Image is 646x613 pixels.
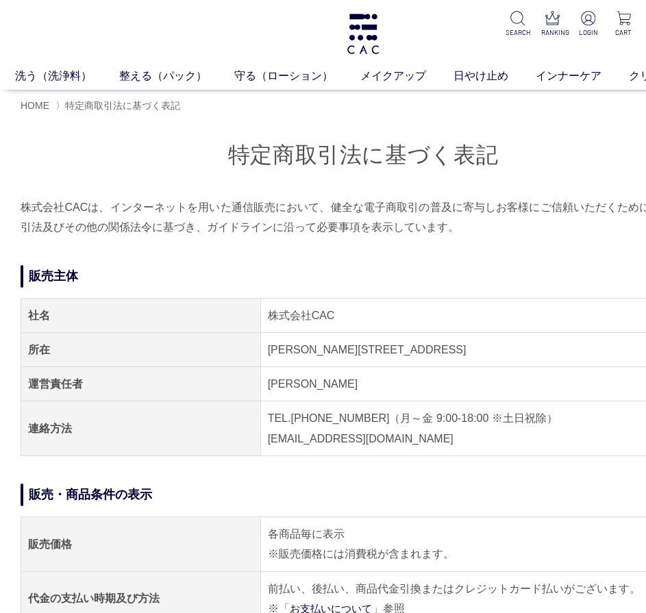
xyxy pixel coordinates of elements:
[65,100,180,111] span: 特定商取引法に基づく表記
[541,27,564,38] p: RANKING
[612,11,635,38] a: CART
[612,27,635,38] p: CART
[21,517,261,572] th: 販売価格
[506,11,528,38] a: SEARCH
[577,11,599,38] a: LOGIN
[21,332,261,366] th: 所在
[541,11,564,38] a: RANKING
[454,68,536,84] a: 日やけ止め
[234,68,360,84] a: 守る（ローション）
[536,68,629,84] a: インナーケア
[506,27,528,38] p: SEARCH
[21,298,261,332] th: 社名
[360,68,454,84] a: メイクアップ
[55,99,184,112] li: 〉
[15,68,119,84] a: 洗う（洗浄料）
[577,27,599,38] p: LOGIN
[21,100,49,111] a: HOME
[345,14,381,54] img: logo
[21,367,261,401] th: 運営責任者
[21,401,261,456] th: 連絡方法
[119,68,234,84] a: 整える（パック）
